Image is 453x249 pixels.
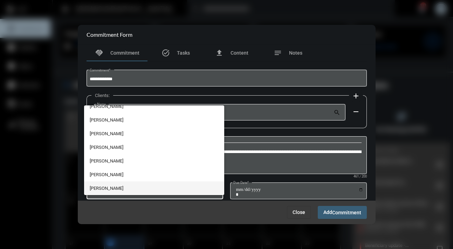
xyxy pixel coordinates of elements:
span: [PERSON_NAME] [90,113,219,127]
span: [PERSON_NAME] [90,140,219,154]
span: [PERSON_NAME] [90,127,219,140]
span: [PERSON_NAME] [90,154,219,168]
span: [PERSON_NAME] [90,168,219,181]
span: [PERSON_NAME] [90,181,219,195]
span: [PERSON_NAME] [90,99,219,113]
